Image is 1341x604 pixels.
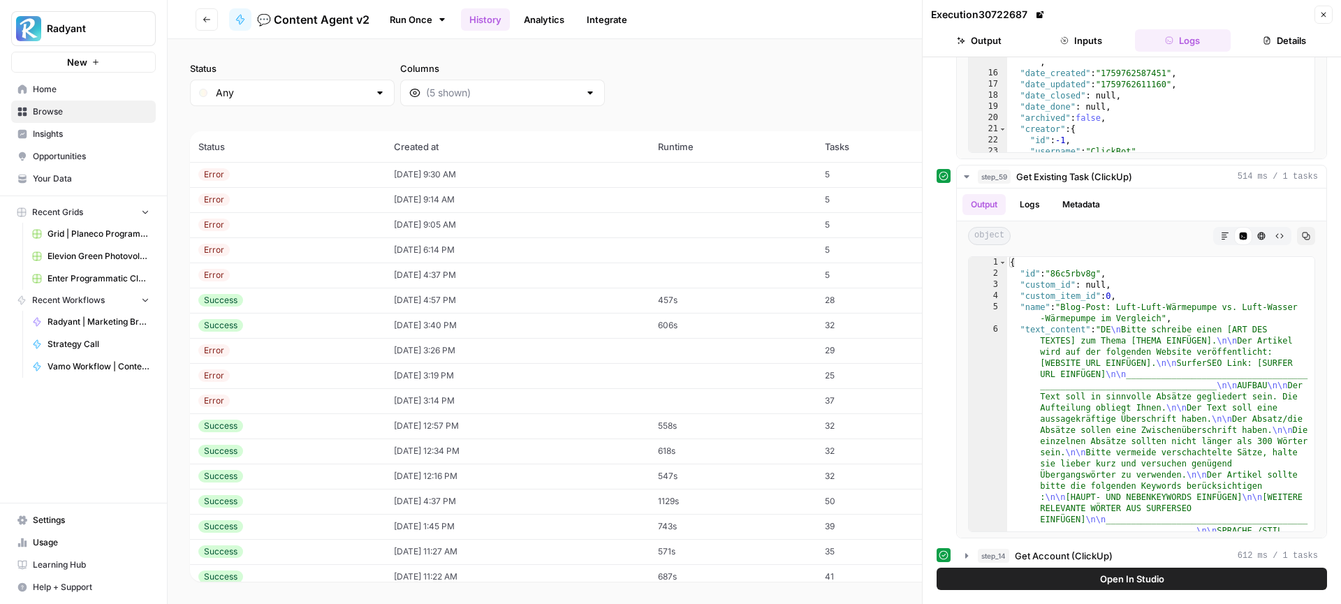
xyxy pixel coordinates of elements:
button: Output [962,194,1006,215]
a: Elevion Green Photovoltaik + [Gewerbe] [26,245,156,267]
div: Error [198,269,230,281]
a: Settings [11,509,156,531]
div: 5 [969,302,1007,324]
span: 612 ms / 1 tasks [1238,550,1318,562]
td: [DATE] 6:14 PM [386,237,650,263]
div: 4 [969,290,1007,302]
td: 1129s [650,489,816,514]
div: 3 [969,279,1007,290]
span: Enter Programmatic Cluster Wärmepumpe Förderung + Local [47,272,149,285]
a: Browse [11,101,156,123]
span: Opportunities [33,150,149,163]
a: Opportunities [11,145,156,168]
td: [DATE] 12:16 PM [386,464,650,489]
button: Help + Support [11,576,156,598]
span: Browse [33,105,149,118]
div: Error [198,219,230,231]
th: Status [190,131,386,162]
div: Success [198,420,243,432]
td: [DATE] 12:34 PM [386,439,650,464]
img: Radyant Logo [16,16,41,41]
td: [DATE] 11:22 AM [386,564,650,589]
span: Radyant | Marketing Breakdowns | Newsletter [47,316,149,328]
td: [DATE] 3:40 PM [386,313,650,338]
span: Get Existing Task (ClickUp) [1016,170,1132,184]
td: 743s [650,514,816,539]
button: 612 ms / 1 tasks [957,545,1326,567]
td: 25 [816,363,948,388]
td: 32 [816,313,948,338]
span: Usage [33,536,149,549]
td: 32 [816,439,948,464]
span: Toggle code folding, rows 1 through 608 [999,257,1006,268]
a: History [461,8,510,31]
th: Tasks [816,131,948,162]
span: Grid | Planeco Programmatic Cluster [47,228,149,240]
span: Recent Grids [32,206,83,219]
span: Recent Workflows [32,294,105,307]
button: Workspace: Radyant [11,11,156,46]
a: Vamo Workflow | Content Update Sie zu du [26,355,156,378]
th: Runtime [650,131,816,162]
span: object [968,227,1011,245]
div: Success [198,470,243,483]
div: Success [198,570,243,583]
div: 22 [969,135,1007,146]
div: 18 [969,90,1007,101]
td: 50 [816,489,948,514]
td: 28 [816,288,948,313]
span: Help + Support [33,581,149,594]
div: Success [198,294,243,307]
button: Logs [1135,29,1231,52]
a: Insights [11,123,156,145]
button: Metadata [1054,194,1108,215]
button: Output [931,29,1027,52]
div: Success [198,495,243,508]
span: 514 ms / 1 tasks [1238,170,1318,183]
a: Your Data [11,168,156,190]
div: 23 [969,146,1007,157]
div: 1 [969,257,1007,268]
div: Error [198,168,230,181]
td: 41 [816,564,948,589]
div: 16 [969,68,1007,79]
button: Recent Grids [11,202,156,223]
div: Success [198,319,243,332]
span: 💬 Content Agent v2 [257,11,369,28]
span: Learning Hub [33,559,149,571]
span: Radyant [47,22,131,36]
span: Open In Studio [1100,572,1164,586]
span: Toggle code folding, rows 21 through 27 [999,124,1006,135]
td: [DATE] 9:30 AM [386,162,650,187]
div: Error [198,369,230,382]
td: [DATE] 3:19 PM [386,363,650,388]
td: 687s [650,564,816,589]
span: Elevion Green Photovoltaik + [Gewerbe] [47,250,149,263]
span: Insights [33,128,149,140]
a: Enter Programmatic Cluster Wärmepumpe Förderung + Local [26,267,156,290]
span: Settings [33,514,149,526]
div: Success [198,545,243,558]
td: [DATE] 9:05 AM [386,212,650,237]
td: 32 [816,464,948,489]
button: Logs [1011,194,1048,215]
span: (35 records) [190,106,1319,131]
span: Your Data [33,172,149,185]
input: (5 shown) [426,86,579,100]
td: 35 [816,539,948,564]
div: 514 ms / 1 tasks [957,189,1326,538]
a: Grid | Planeco Programmatic Cluster [26,223,156,245]
button: Recent Workflows [11,290,156,311]
button: Details [1236,29,1333,52]
span: Strategy Call [47,338,149,351]
td: 39 [816,514,948,539]
div: Execution 30722687 [931,8,1047,22]
div: 21 [969,124,1007,135]
div: Error [198,244,230,256]
td: [DATE] 4:57 PM [386,288,650,313]
div: 2 [969,268,1007,279]
a: Home [11,78,156,101]
td: [DATE] 1:45 PM [386,514,650,539]
a: Strategy Call [26,333,156,355]
td: [DATE] 3:26 PM [386,338,650,363]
